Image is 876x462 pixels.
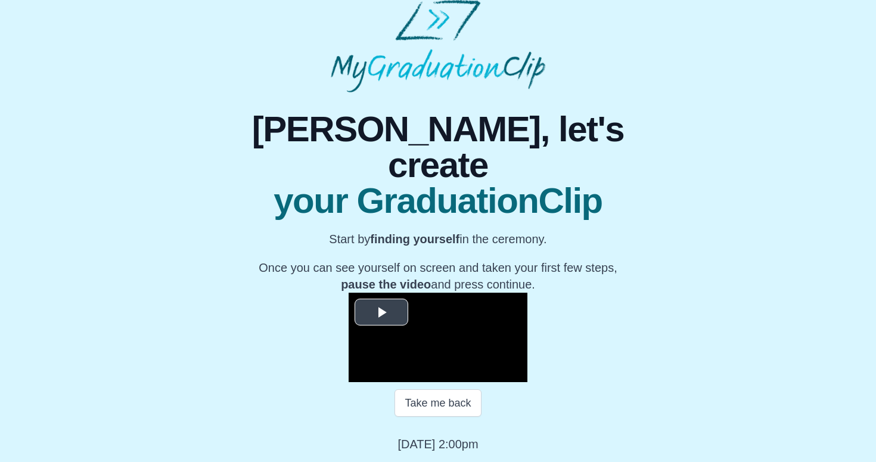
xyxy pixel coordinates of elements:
div: Video Player [349,293,527,382]
b: finding yourself [370,232,459,246]
span: [PERSON_NAME], let's create [219,111,657,183]
p: [DATE] 2:00pm [397,436,478,452]
button: Take me back [394,389,481,417]
b: pause the video [341,278,431,291]
p: Once you can see yourself on screen and taken your first few steps, and press continue. [219,259,657,293]
span: your GraduationClip [219,183,657,219]
p: Start by in the ceremony. [219,231,657,247]
button: Play Video [355,299,408,325]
